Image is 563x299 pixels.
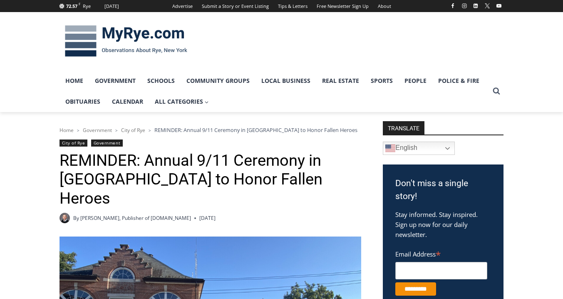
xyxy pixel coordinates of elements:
[255,70,316,91] a: Local Business
[399,70,432,91] a: People
[60,151,361,208] h1: REMINDER: Annual 9/11 Ceremony in [GEOGRAPHIC_DATA] to Honor Fallen Heroes
[60,127,74,134] a: Home
[482,1,492,11] a: X
[395,246,487,261] label: Email Address
[316,70,365,91] a: Real Estate
[104,2,119,10] div: [DATE]
[471,1,481,11] a: Linkedin
[383,142,455,155] a: English
[494,1,504,11] a: YouTube
[385,143,395,153] img: en
[83,127,112,134] a: Government
[73,214,79,222] span: By
[115,127,118,133] span: >
[121,127,145,134] a: City of Rye
[149,127,151,133] span: >
[66,3,77,9] span: 72.57
[154,126,357,134] span: REMINDER: Annual 9/11 Ceremony in [GEOGRAPHIC_DATA] to Honor Fallen Heroes
[60,91,106,112] a: Obituaries
[395,177,491,203] h3: Don't miss a single story!
[77,127,79,133] span: >
[432,70,485,91] a: Police & Fire
[383,121,424,135] strong: TRANSLATE
[83,2,91,10] div: Rye
[80,214,191,222] a: [PERSON_NAME], Publisher of [DOMAIN_NAME]
[79,2,80,6] span: F
[89,70,141,91] a: Government
[199,214,216,222] time: [DATE]
[60,140,88,147] a: City of Rye
[395,209,491,239] p: Stay informed. Stay inspired. Sign up now for our daily newsletter.
[489,84,504,99] button: View Search Form
[60,213,70,223] a: Author image
[149,91,215,112] a: All Categories
[155,97,209,106] span: All Categories
[91,140,123,147] a: Government
[60,70,89,91] a: Home
[448,1,458,11] a: Facebook
[60,70,489,112] nav: Primary Navigation
[181,70,255,91] a: Community Groups
[60,20,193,63] img: MyRye.com
[459,1,469,11] a: Instagram
[365,70,399,91] a: Sports
[106,91,149,112] a: Calendar
[60,126,361,134] nav: Breadcrumbs
[141,70,181,91] a: Schools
